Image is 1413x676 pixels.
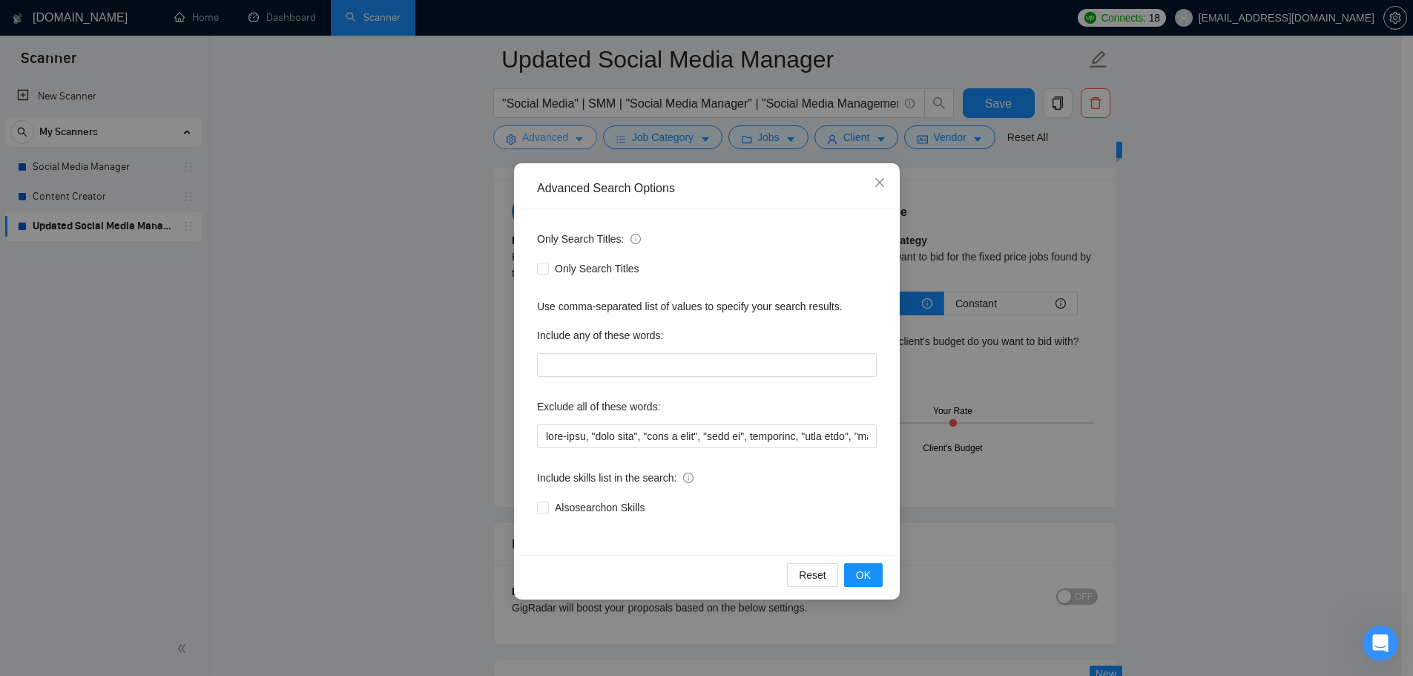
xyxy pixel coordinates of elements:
span: Only Search Titles [549,260,645,277]
span: Only Search Titles: [537,231,641,247]
div: Advanced Search Options [537,180,877,197]
span: close [874,177,886,188]
span: Include skills list in the search: [537,470,694,486]
label: Include any of these words: [537,324,663,347]
label: Exclude all of these words: [537,395,661,419]
div: Use comma-separated list of values to specify your search results. [537,298,877,315]
span: OK [855,567,870,583]
button: Reset [787,563,838,587]
iframe: Intercom live chat [1363,626,1398,661]
button: OK [843,563,882,587]
span: info-circle [630,234,641,244]
span: Reset [799,567,826,583]
button: Close [860,163,900,203]
span: Also search on Skills [549,499,650,516]
span: info-circle [683,473,694,483]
